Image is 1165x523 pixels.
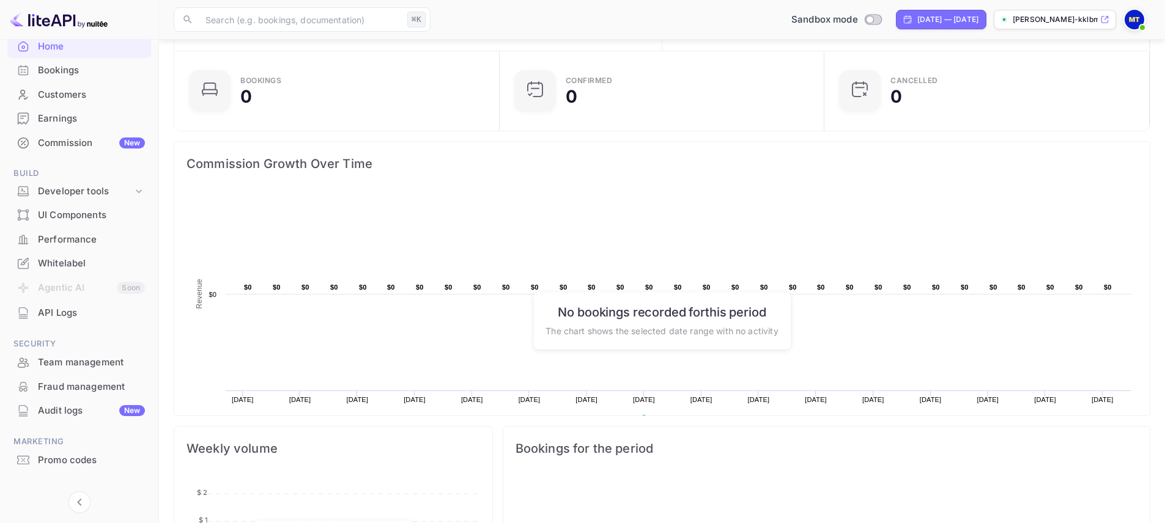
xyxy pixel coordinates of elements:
text: $0 [703,283,711,291]
text: $0 [1046,283,1054,291]
span: Bookings for the period [516,439,1137,458]
div: Developer tools [38,185,133,199]
div: Home [38,40,145,54]
div: Customers [38,88,145,102]
text: $0 [301,283,309,291]
text: $0 [273,283,281,291]
div: API Logs [7,301,151,325]
p: The chart shows the selected date range with no activity [546,324,778,337]
div: Confirmed [566,77,613,84]
div: Developer tools [7,181,151,202]
div: Earnings [7,107,151,131]
text: $0 [209,291,216,298]
a: API Logs [7,301,151,324]
div: Team management [38,356,145,370]
text: $0 [445,283,453,291]
div: New [119,137,145,148]
text: $0 [731,283,739,291]
span: Weekly volume [187,439,480,458]
div: Whitelabel [38,257,145,271]
div: Team management [7,351,151,375]
span: Sandbox mode [791,13,858,27]
text: $0 [875,283,882,291]
div: Home [7,35,151,59]
text: $0 [588,283,596,291]
div: API Logs [38,306,145,320]
text: $0 [817,283,825,291]
div: Performance [38,233,145,247]
button: Collapse navigation [68,491,91,513]
text: $0 [846,283,854,291]
div: New [119,405,145,416]
text: $0 [674,283,682,291]
div: 0 [566,88,577,105]
input: Search (e.g. bookings, documentation) [198,7,402,32]
div: Performance [7,228,151,252]
div: Fraud management [7,375,151,399]
text: $0 [1104,283,1112,291]
div: Whitelabel [7,252,151,276]
a: Whitelabel [7,252,151,274]
text: Revenue [195,279,204,309]
text: $0 [531,283,539,291]
text: $0 [961,283,969,291]
text: [DATE] [862,396,884,403]
text: [DATE] [575,396,597,403]
text: $0 [932,283,940,291]
text: $0 [244,283,252,291]
text: [DATE] [461,396,483,403]
a: Earnings [7,107,151,130]
text: $0 [387,283,395,291]
text: Revenue [652,415,683,423]
text: [DATE] [690,396,712,403]
text: $0 [989,283,997,291]
div: Fraud management [38,380,145,394]
text: $0 [359,283,367,291]
a: Performance [7,228,151,251]
a: UI Components [7,203,151,226]
img: Mike Tibollo [1125,10,1144,29]
text: [DATE] [748,396,770,403]
span: Security [7,337,151,351]
text: $0 [560,283,568,291]
div: Bookings [38,64,145,78]
tspan: $ 2 [197,488,207,497]
div: Customers [7,83,151,107]
div: Promo codes [38,453,145,467]
div: Bookings [7,59,151,82]
a: Team management [7,351,151,373]
p: [PERSON_NAME]-kklbm.nui... [1013,14,1098,25]
text: [DATE] [977,396,999,403]
a: CommissionNew [7,131,151,154]
span: Marketing [7,435,151,448]
text: $0 [416,283,424,291]
text: $0 [1018,283,1026,291]
div: CANCELLED [890,77,938,84]
text: $0 [760,283,768,291]
div: Audit logs [38,404,145,418]
text: [DATE] [519,396,541,403]
div: CommissionNew [7,131,151,155]
h6: No bookings recorded for this period [546,304,778,319]
div: Promo codes [7,448,151,472]
text: [DATE] [404,396,426,403]
text: [DATE] [805,396,827,403]
text: $0 [903,283,911,291]
text: [DATE] [1034,396,1056,403]
div: ⌘K [407,12,426,27]
text: $0 [1075,283,1083,291]
div: [DATE] — [DATE] [917,14,978,25]
a: Bookings [7,59,151,81]
text: [DATE] [1092,396,1114,403]
text: $0 [645,283,653,291]
a: Promo codes [7,448,151,471]
a: Fraud management [7,375,151,398]
text: [DATE] [920,396,942,403]
text: $0 [789,283,797,291]
a: Customers [7,83,151,106]
text: [DATE] [289,396,311,403]
a: Home [7,35,151,57]
text: [DATE] [633,396,655,403]
img: LiteAPI logo [10,10,108,29]
text: $0 [616,283,624,291]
